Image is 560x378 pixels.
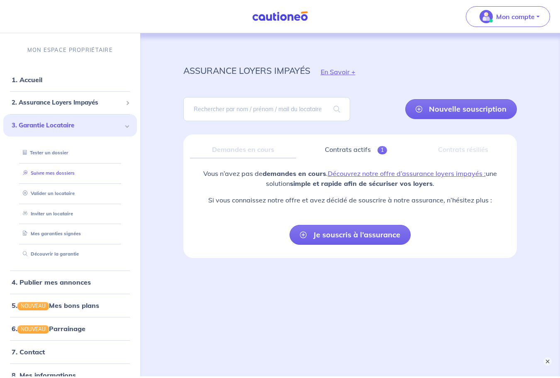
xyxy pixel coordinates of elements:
[12,98,122,107] span: 2. Assurance Loyers Impayés
[496,12,535,22] p: Mon compte
[263,169,326,178] strong: demandes en cours
[3,344,137,360] div: 7. Contact
[13,146,127,160] div: Tester un dossier
[12,121,122,130] span: 3. Garantie Locataire
[405,99,517,119] a: Nouvelle souscription
[3,320,137,337] div: 6.NOUVEAUParrainage
[19,150,68,156] a: Tester un dossier
[543,357,552,366] button: ×
[12,301,99,310] a: 5.NOUVEAUMes bons plans
[290,179,433,188] strong: simple et rapide afin de sécuriser vos loyers
[324,98,350,121] span: search
[290,225,411,245] a: Je souscris à l’assurance
[3,71,137,88] div: 1. Accueil
[13,227,127,241] div: Mes garanties signées
[19,190,75,196] a: Valider un locataire
[13,187,127,200] div: Valider un locataire
[27,46,113,54] p: MON ESPACE PROPRIÉTAIRE
[12,324,85,333] a: 6.NOUVEAUParrainage
[19,211,73,217] a: Inviter un locataire
[3,297,137,314] div: 5.NOUVEAUMes bons plans
[19,251,79,257] a: Découvrir la garantie
[13,207,127,221] div: Inviter un locataire
[377,146,387,154] span: 1
[183,63,310,78] p: assurance loyers impayés
[183,97,350,121] input: Rechercher par nom / prénom / mail du locataire
[190,195,511,205] p: Si vous connaissez notre offre et avez décidé de souscrire à notre assurance, n’hésitez plus :
[13,166,127,180] div: Suivre mes dossiers
[328,169,486,178] a: Découvrez notre offre d’assurance loyers impayés :
[19,231,81,237] a: Mes garanties signées
[19,170,75,176] a: Suivre mes dossiers
[480,10,493,23] img: illu_account_valid_menu.svg
[12,76,42,84] a: 1. Accueil
[249,11,311,22] img: Cautioneo
[13,247,127,261] div: Découvrir la garantie
[3,274,137,290] div: 4. Publier mes annonces
[466,6,550,27] button: illu_account_valid_menu.svgMon compte
[3,95,137,111] div: 2. Assurance Loyers Impayés
[3,114,137,137] div: 3. Garantie Locataire
[190,168,511,188] p: Vous n’avez pas de . une solution .
[12,278,91,286] a: 4. Publier mes annonces
[303,141,409,159] a: Contrats actifs1
[310,60,366,84] button: En Savoir +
